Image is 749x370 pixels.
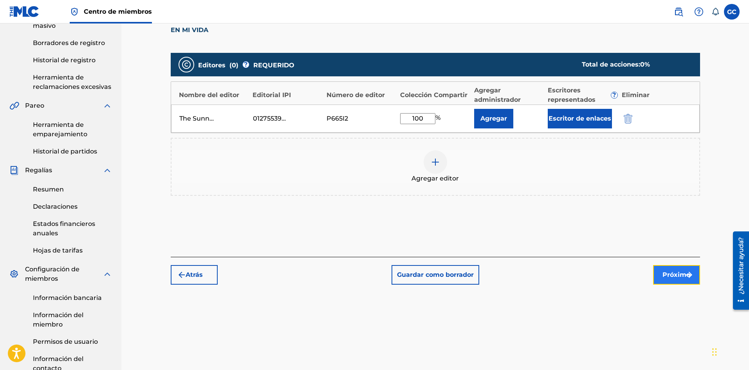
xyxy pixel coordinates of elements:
button: Próximo [653,265,700,285]
font: Próximo [662,271,690,278]
font: % [644,61,650,68]
div: Notificaciones [711,8,719,16]
font: Configuración de miembros [25,265,79,282]
font: Agregar [480,115,507,122]
a: Declaraciones [33,202,112,211]
font: Escritor de enlaces [549,115,611,122]
font: ? [612,91,616,99]
img: expandir [103,269,112,279]
img: agregar [431,157,440,167]
a: Búsqueda pública [671,4,686,20]
img: expandir [103,166,112,175]
font: Editores [198,61,226,69]
font: Pareo [25,102,44,109]
font: Escritores representados [548,87,596,103]
font: % [435,114,440,121]
font: ? [244,61,247,68]
img: expandir [103,101,112,110]
font: Declaraciones [33,203,78,210]
font: Herramienta de emparejamiento [33,121,87,138]
button: Atrás [171,265,218,285]
font: Estados financieros anuales [33,220,95,237]
img: Logotipo del MLC [9,6,40,17]
font: 0 [232,61,236,69]
font: REQUERIDO [253,61,294,69]
img: Titular de los derechos superior [70,7,79,16]
a: Permisos de usuario [33,337,112,347]
font: Información bancaria [33,294,102,301]
img: buscar [674,7,683,16]
font: Atrás [186,271,203,278]
a: Información del miembro [33,310,112,329]
iframe: Widget de chat [710,332,749,370]
img: editores [182,60,191,69]
button: Escritor de enlaces [548,109,612,128]
img: 7ee5dd4eb1f8a8e3ef2f.svg [177,270,186,280]
font: Agregar editor [411,175,459,182]
font: 0 [640,61,644,68]
div: Arrastrar [712,340,717,364]
a: Resumen [33,185,112,194]
font: Permisos de usuario [33,338,98,345]
iframe: Centro de recursos [727,229,749,313]
font: Historial de partidos [33,148,97,155]
img: Pareo [9,101,19,110]
font: Colección Compartir [400,91,467,99]
a: Herramienta de emparejamiento [33,120,112,139]
font: ( [229,61,232,69]
font: Agregar administrador [474,87,521,103]
font: Herramienta de reclamaciones excesivas [33,74,111,90]
img: 12a2ab48e56ec057fbd8.svg [624,114,632,123]
font: Centro de miembros [84,8,152,15]
font: Eliminar [622,91,650,99]
img: ayuda [694,7,704,16]
font: Editorial IPI [253,91,291,99]
font: Guardar como borrador [397,271,474,278]
button: Agregar [474,109,513,128]
font: Historial de registro [33,56,96,64]
img: f7272a7cc735f4ea7f67.svg [684,270,694,280]
div: Ayuda [691,4,707,20]
font: EN MI VIDA [171,26,208,34]
a: Historial de partidos [33,147,112,156]
a: Historial de registro [33,56,112,65]
font: Total de acciones: [582,61,640,68]
font: Regalías [25,166,52,174]
a: Información bancaria [33,293,112,303]
a: Herramienta de reclamaciones excesivas [33,73,112,92]
div: Menú de usuario [724,4,740,20]
a: Borradores de registro [33,38,112,48]
img: Configuración de miembros [9,269,19,279]
font: Número de editor [327,91,385,99]
font: Hojas de tarifas [33,247,83,254]
font: Información del miembro [33,311,83,328]
img: Regalías [9,166,19,175]
font: ) [236,61,238,69]
button: Guardar como borrador [392,265,479,285]
font: Borradores de registro [33,39,105,47]
font: Resumen [33,186,64,193]
a: Estados financieros anuales [33,219,112,238]
a: Hojas de tarifas [33,246,112,255]
font: Nombre del editor [179,91,239,99]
